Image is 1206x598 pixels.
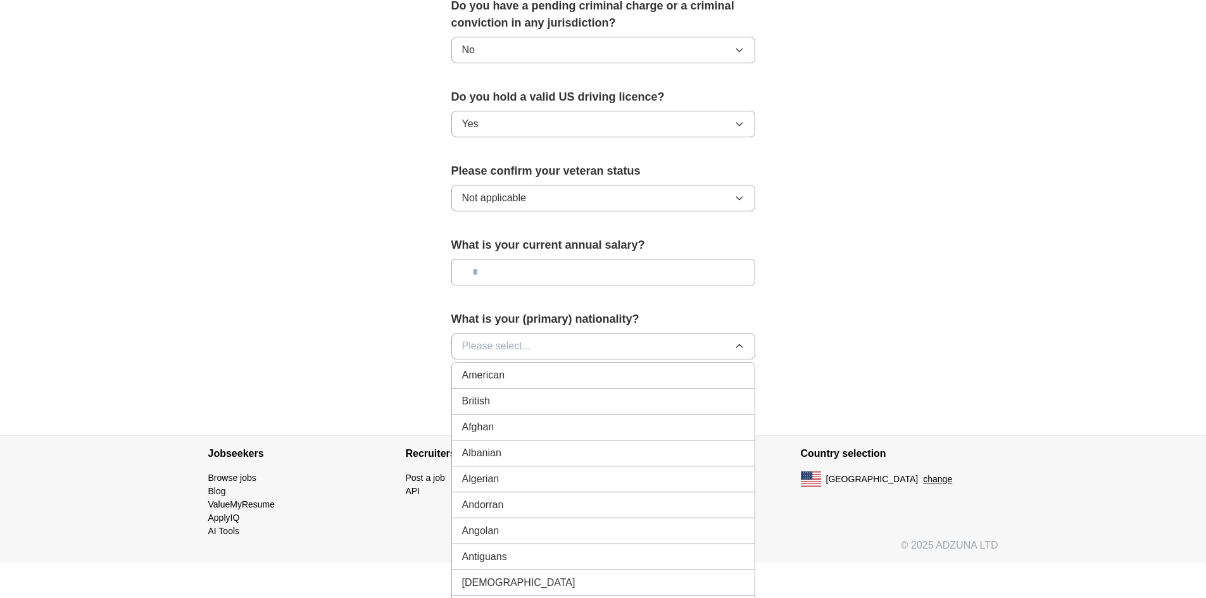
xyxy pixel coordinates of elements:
[208,486,226,496] a: Blog
[462,116,479,132] span: Yes
[801,471,821,487] img: US flag
[462,42,475,58] span: No
[462,497,504,513] span: Andorran
[451,163,755,180] label: Please confirm your veteran status
[462,445,501,461] span: Albanian
[462,471,499,487] span: Algerian
[208,513,240,523] a: ApplyIQ
[451,111,755,137] button: Yes
[208,526,240,536] a: AI Tools
[801,436,998,471] h4: Country selection
[451,89,755,106] label: Do you hold a valid US driving licence?
[462,549,507,564] span: Antiguans
[451,333,755,359] button: Please select...
[826,473,919,486] span: [GEOGRAPHIC_DATA]
[406,473,445,483] a: Post a job
[462,575,575,590] span: [DEMOGRAPHIC_DATA]
[451,311,755,328] label: What is your (primary) nationality?
[462,420,494,435] span: Afghan
[462,190,526,206] span: Not applicable
[208,473,256,483] a: Browse jobs
[923,473,952,486] button: change
[451,37,755,63] button: No
[451,185,755,211] button: Not applicable
[462,523,499,539] span: Angolan
[451,237,755,254] label: What is your current annual salary?
[406,486,420,496] a: API
[208,499,275,509] a: ValueMyResume
[462,368,505,383] span: American
[462,394,490,409] span: British
[462,339,531,354] span: Please select...
[198,538,1008,563] div: © 2025 ADZUNA LTD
